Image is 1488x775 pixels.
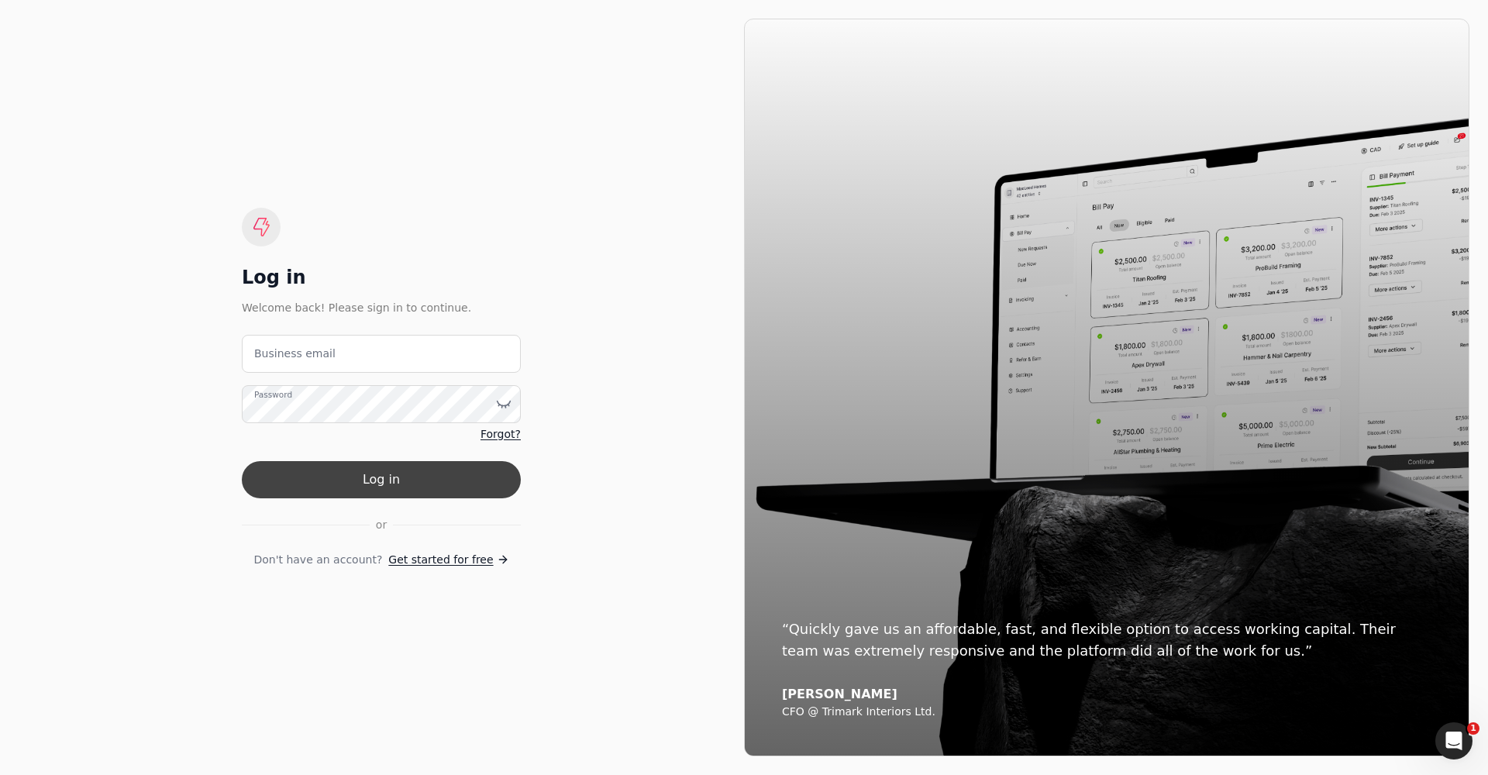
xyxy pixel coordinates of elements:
[242,299,521,316] div: Welcome back! Please sign in to continue.
[242,461,521,498] button: Log in
[254,346,336,362] label: Business email
[253,552,382,568] span: Don't have an account?
[388,552,508,568] a: Get started for free
[254,388,292,401] label: Password
[376,517,387,533] span: or
[480,426,521,443] a: Forgot?
[1435,722,1472,759] iframe: Intercom live chat
[782,687,1431,702] div: [PERSON_NAME]
[242,265,521,290] div: Log in
[782,705,1431,719] div: CFO @ Trimark Interiors Ltd.
[782,618,1431,662] div: “Quickly gave us an affordable, fast, and flexible option to access working capital. Their team w...
[1467,722,1479,735] span: 1
[388,552,493,568] span: Get started for free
